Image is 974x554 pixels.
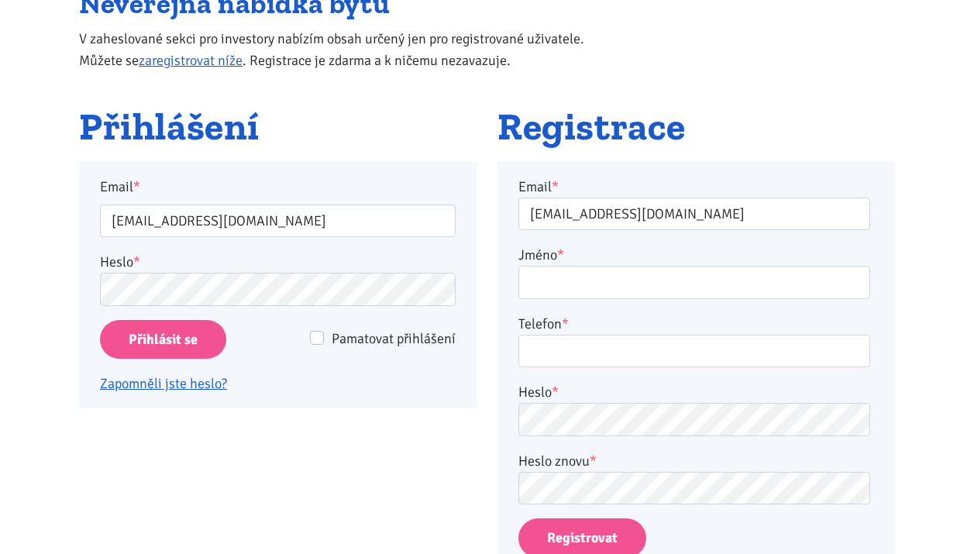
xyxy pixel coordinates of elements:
[100,320,226,360] input: Přihlásit se
[557,246,564,263] abbr: required
[139,52,243,69] a: zaregistrovat níže
[518,381,559,403] label: Heslo
[332,330,456,347] span: Pamatovat přihlášení
[518,450,597,472] label: Heslo znovu
[552,384,559,401] abbr: required
[590,452,597,470] abbr: required
[552,178,559,195] abbr: required
[562,315,569,332] abbr: required
[100,251,140,273] label: Heslo
[79,28,616,71] p: V zaheslované sekci pro investory nabízím obsah určený jen pro registrované uživatele. Můžete se ...
[497,106,895,148] h2: Registrace
[79,106,477,148] h2: Přihlášení
[518,244,564,266] label: Jméno
[90,176,466,198] label: Email
[100,375,227,392] a: Zapomněli jste heslo?
[518,313,569,335] label: Telefon
[518,176,559,198] label: Email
